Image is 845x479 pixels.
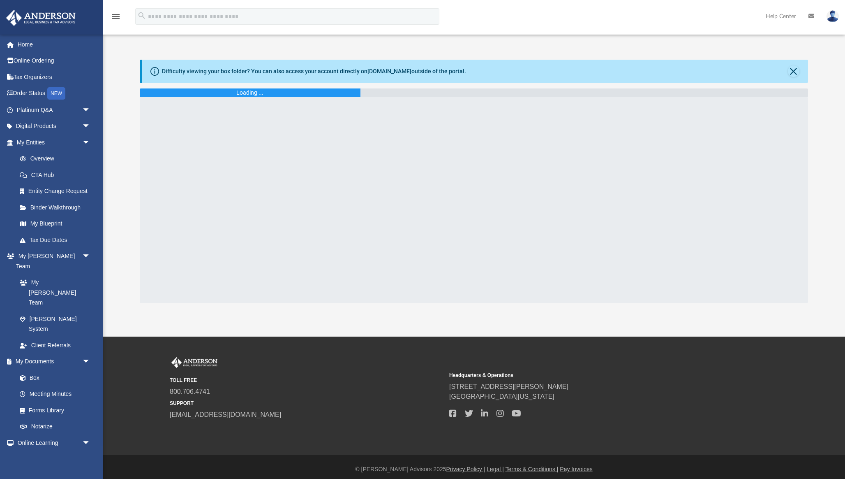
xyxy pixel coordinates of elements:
span: arrow_drop_down [82,435,99,451]
div: © [PERSON_NAME] Advisors 2025 [103,465,845,474]
span: arrow_drop_down [82,102,99,119]
a: [EMAIL_ADDRESS][DOMAIN_NAME] [170,411,281,418]
small: Headquarters & Operations [449,372,723,379]
small: SUPPORT [170,400,443,407]
a: Pay Invoices [560,466,592,472]
a: [DOMAIN_NAME] [367,68,411,74]
a: Client Referrals [12,337,99,353]
a: [GEOGRAPHIC_DATA][US_STATE] [449,393,554,400]
div: Loading ... [236,88,263,97]
a: Meeting Minutes [12,386,99,402]
a: Forms Library [12,402,95,419]
span: arrow_drop_down [82,134,99,151]
a: Binder Walkthrough [12,199,103,216]
a: Notarize [12,419,99,435]
a: Privacy Policy | [446,466,485,472]
a: Online Ordering [6,53,103,69]
a: My [PERSON_NAME] Teamarrow_drop_down [6,248,99,274]
span: arrow_drop_down [82,248,99,265]
a: My Blueprint [12,216,99,232]
a: CTA Hub [12,167,103,183]
a: Digital Productsarrow_drop_down [6,118,103,135]
img: Anderson Advisors Platinum Portal [4,10,78,26]
a: My [PERSON_NAME] Team [12,274,95,311]
a: Box [12,370,95,386]
a: menu [111,16,121,21]
a: My Documentsarrow_drop_down [6,353,99,370]
i: search [137,11,146,20]
a: Legal | [487,466,504,472]
i: menu [111,12,121,21]
a: Tax Due Dates [12,232,103,248]
a: Tax Organizers [6,69,103,85]
a: My Entitiesarrow_drop_down [6,134,103,151]
a: Overview [12,151,103,167]
a: Online Learningarrow_drop_down [6,435,99,451]
a: Terms & Conditions | [506,466,559,472]
a: Courses [12,451,99,467]
a: Home [6,36,103,53]
a: Order StatusNEW [6,85,103,102]
img: User Pic [827,10,839,22]
button: Close [788,65,799,77]
div: NEW [47,87,65,100]
small: TOLL FREE [170,377,443,384]
a: Entity Change Request [12,183,103,200]
img: Anderson Advisors Platinum Portal [170,357,219,368]
a: [STREET_ADDRESS][PERSON_NAME] [449,383,568,390]
span: arrow_drop_down [82,118,99,135]
span: arrow_drop_down [82,353,99,370]
div: Difficulty viewing your box folder? You can also access your account directly on outside of the p... [162,67,466,76]
a: Platinum Q&Aarrow_drop_down [6,102,103,118]
a: 800.706.4741 [170,388,210,395]
a: [PERSON_NAME] System [12,311,99,337]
